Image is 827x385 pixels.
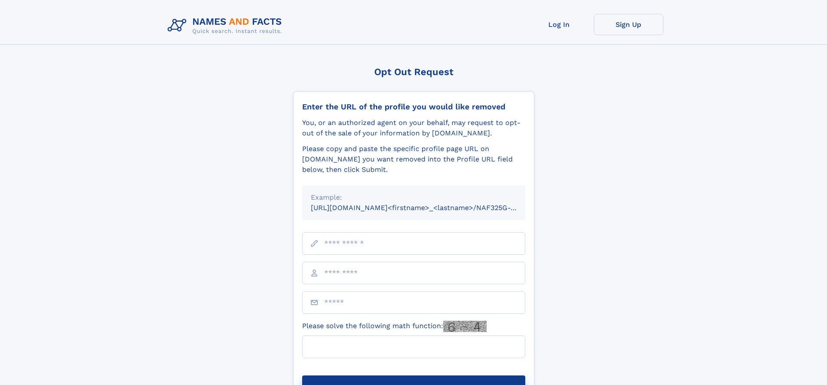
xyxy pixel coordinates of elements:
[311,192,517,203] div: Example:
[302,321,487,332] label: Please solve the following math function:
[311,204,542,212] small: [URL][DOMAIN_NAME]<firstname>_<lastname>/NAF325G-xxxxxxxx
[164,14,289,37] img: Logo Names and Facts
[594,14,663,35] a: Sign Up
[524,14,594,35] a: Log In
[302,144,525,175] div: Please copy and paste the specific profile page URL on [DOMAIN_NAME] you want removed into the Pr...
[293,66,534,77] div: Opt Out Request
[302,102,525,112] div: Enter the URL of the profile you would like removed
[302,118,525,138] div: You, or an authorized agent on your behalf, may request to opt-out of the sale of your informatio...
